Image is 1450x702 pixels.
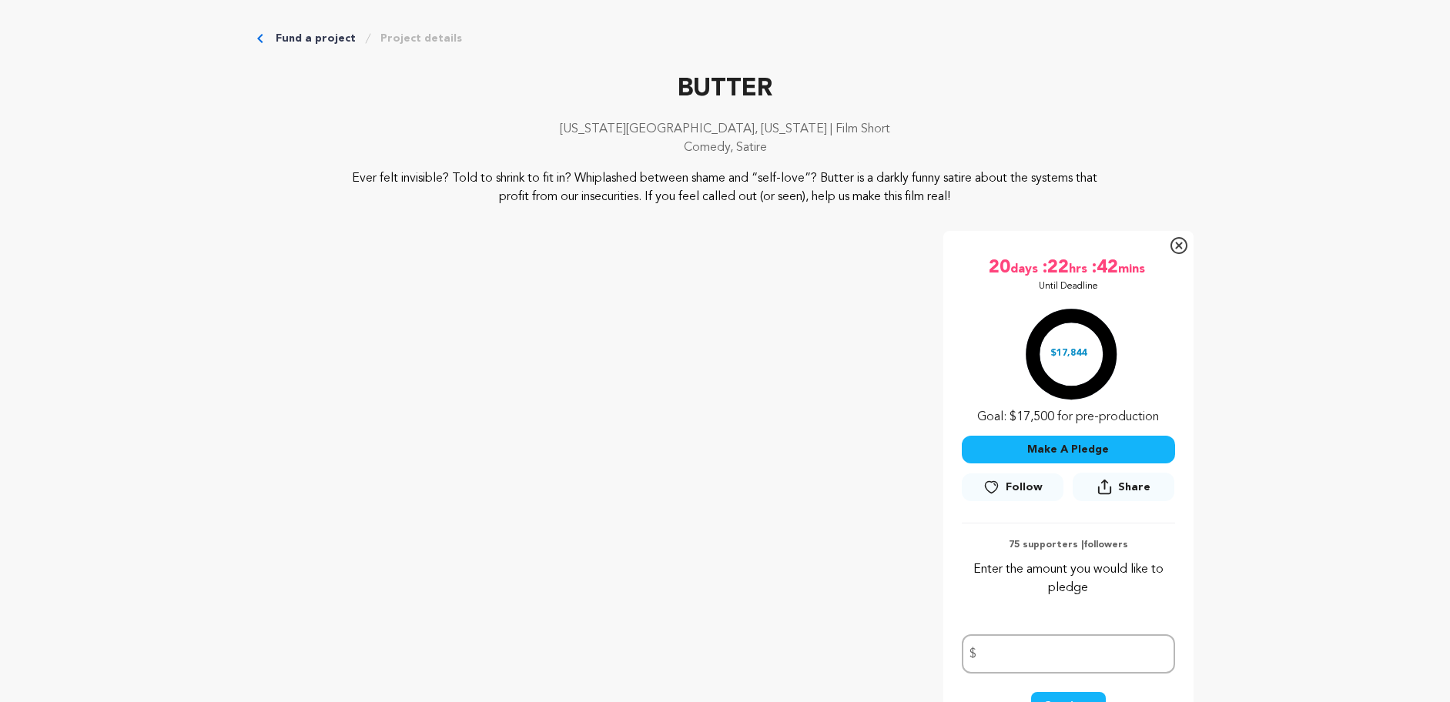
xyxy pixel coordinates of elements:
span: :22 [1041,256,1069,280]
span: days [1010,256,1041,280]
span: mins [1118,256,1148,280]
a: Fund a project [276,31,356,46]
span: $ [969,645,976,664]
span: :42 [1090,256,1118,280]
p: Comedy, Satire [257,139,1194,157]
p: BUTTER [257,71,1194,108]
button: Make A Pledge [962,436,1175,463]
p: Until Deadline [1039,280,1098,292]
div: Breadcrumb [257,31,1194,46]
p: Enter the amount you would like to pledge [962,560,1175,597]
button: Share [1073,473,1174,501]
p: 75 supporters | followers [962,539,1175,551]
span: hrs [1069,256,1090,280]
a: Follow [962,473,1063,501]
span: Share [1118,480,1150,495]
span: 20 [989,256,1010,280]
a: Project details [380,31,462,46]
p: [US_STATE][GEOGRAPHIC_DATA], [US_STATE] | Film Short [257,120,1194,139]
span: Share [1073,473,1174,507]
span: Follow [1006,480,1043,495]
p: Ever felt invisible? Told to shrink to fit in? Whiplashed between shame and “self-love”? Butter i... [350,169,1100,206]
